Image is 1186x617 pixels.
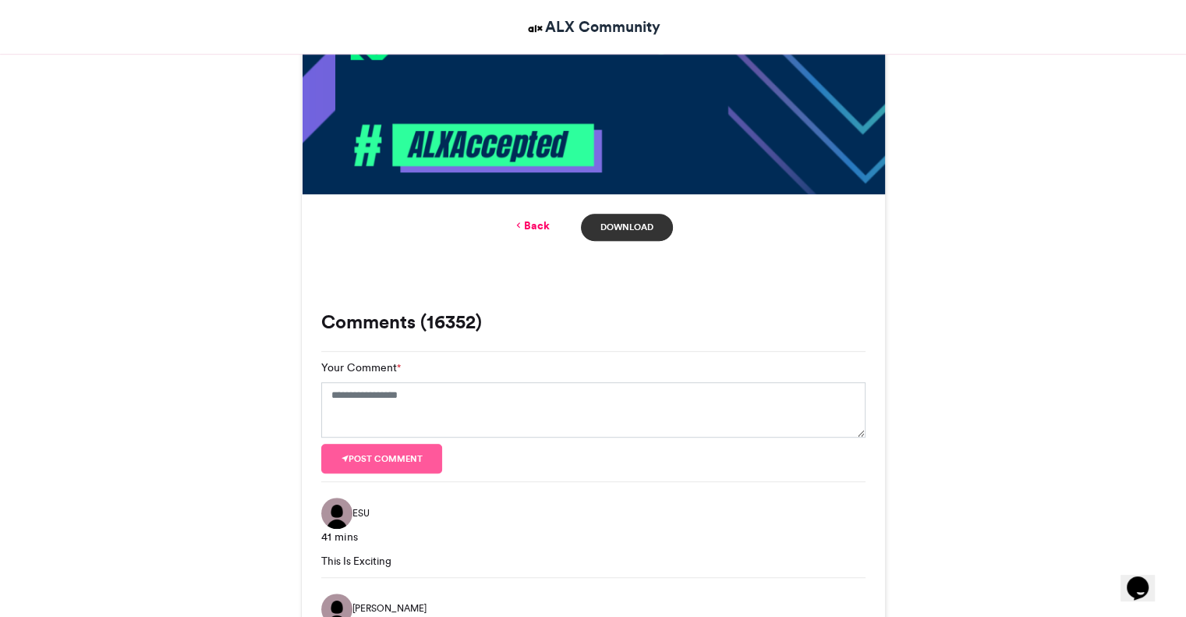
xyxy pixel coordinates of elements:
[321,529,866,545] div: 41 mins
[321,360,401,376] label: Your Comment
[321,498,352,529] img: ESU
[581,214,672,241] a: Download
[352,506,370,520] span: ESU
[526,19,545,38] img: ALX Community
[526,16,660,38] a: ALX Community
[321,444,443,473] button: Post comment
[352,601,427,615] span: [PERSON_NAME]
[321,313,866,332] h3: Comments (16352)
[1121,555,1170,601] iframe: chat widget
[513,218,550,234] a: Back
[321,553,866,569] div: This Is Exciting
